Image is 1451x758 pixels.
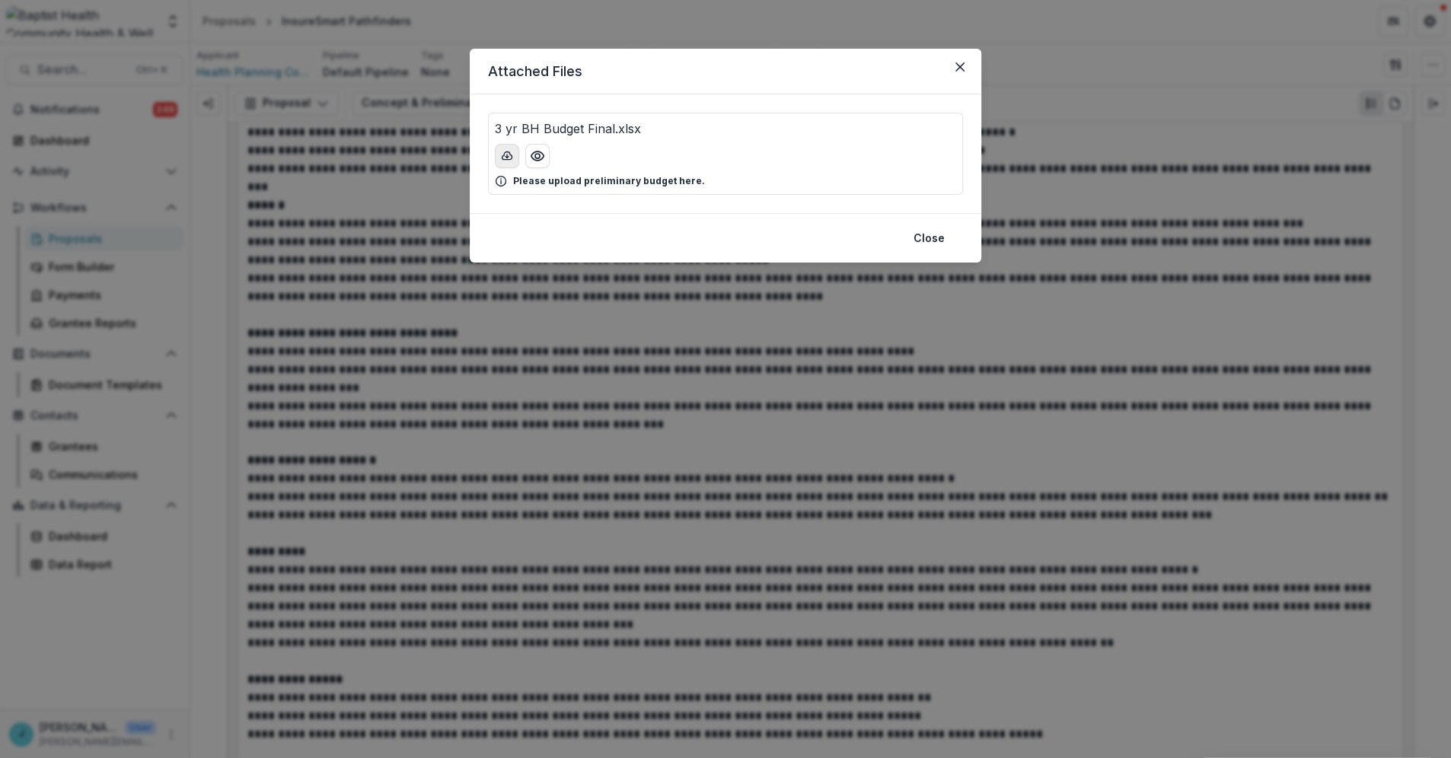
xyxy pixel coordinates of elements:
[470,49,981,94] header: Attached Files
[495,119,641,138] p: 3 yr BH Budget Final.xlsx
[948,55,972,79] button: Close
[904,226,954,250] button: Close
[525,144,550,168] button: Preview 3 yr BH Budget Final.xlsx
[495,144,519,168] button: download-button
[513,174,705,188] p: Please upload preliminary budget here.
